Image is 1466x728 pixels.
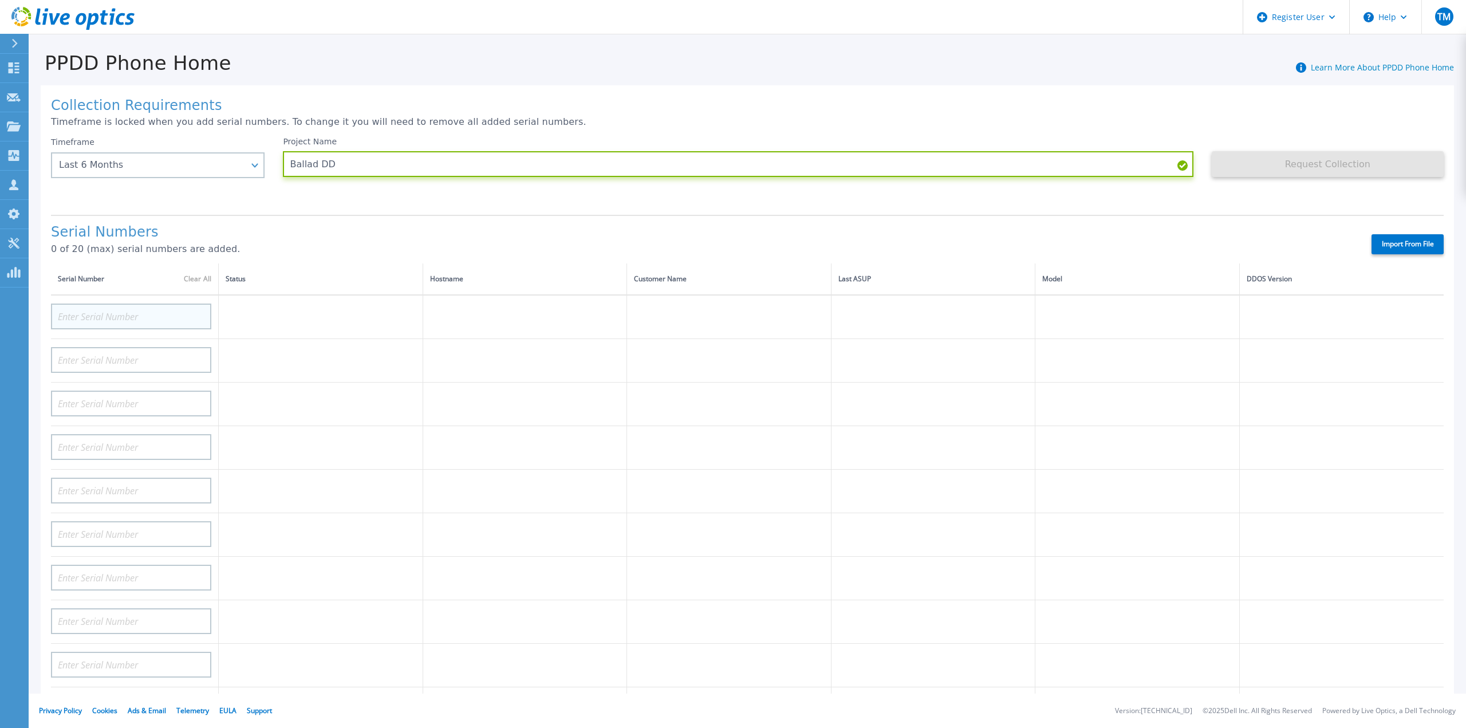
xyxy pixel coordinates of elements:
a: Telemetry [176,706,209,715]
a: Privacy Policy [39,706,82,715]
th: Hostname [423,263,627,295]
input: Enter Serial Number [51,565,211,591]
input: Enter Serial Number [51,347,211,373]
a: Ads & Email [128,706,166,715]
div: Last 6 Months [59,160,244,170]
div: Serial Number [58,273,211,285]
label: Project Name [283,137,337,145]
th: DDOS Version [1239,263,1444,295]
input: Enter Serial Number [51,652,211,678]
input: Enter Serial Number [51,478,211,503]
a: Cookies [92,706,117,715]
input: Enter Serial Number [51,434,211,460]
input: Enter Serial Number [51,521,211,547]
li: © 2025 Dell Inc. All Rights Reserved [1203,707,1312,715]
th: Last ASUP [831,263,1035,295]
li: Version: [TECHNICAL_ID] [1115,707,1192,715]
span: TM [1437,12,1451,21]
h1: Collection Requirements [51,98,1444,114]
h1: PPDD Phone Home [29,52,231,74]
h1: Serial Numbers [51,225,1351,241]
input: Enter Project Name [283,151,1193,177]
th: Model [1035,263,1240,295]
p: 0 of 20 (max) serial numbers are added. [51,244,1351,254]
a: Learn More About PPDD Phone Home [1311,62,1454,73]
input: Enter Serial Number [51,304,211,329]
p: Timeframe is locked when you add serial numbers. To change it you will need to remove all added s... [51,117,1444,127]
a: Support [247,706,272,715]
th: Status [219,263,423,295]
input: Enter Serial Number [51,391,211,416]
label: Import From File [1372,234,1444,254]
button: Request Collection [1212,151,1444,177]
label: Timeframe [51,137,94,147]
input: Enter Serial Number [51,608,211,634]
a: EULA [219,706,237,715]
li: Powered by Live Optics, a Dell Technology [1322,707,1456,715]
th: Customer Name [627,263,831,295]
